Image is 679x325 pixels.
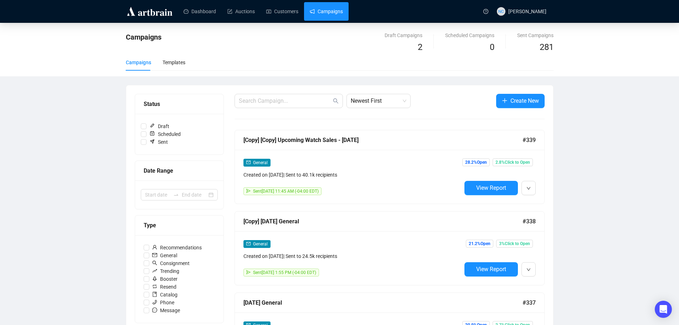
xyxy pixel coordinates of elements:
span: 0 [490,42,494,52]
a: [Copy] [DATE] General#338mailGeneralCreated on [DATE]| Sent to 24.5k recipientssendSent[DATE] 1:5... [235,211,545,285]
div: [DATE] General [243,298,523,307]
span: General [253,242,268,247]
span: Sent [DATE] 11:45 AM (-04:00 EDT) [253,189,319,194]
div: Open Intercom Messenger [655,301,672,318]
span: Sent [DATE] 1:55 PM (-04:00 EDT) [253,270,316,275]
span: 21.2% Open [466,240,493,248]
span: [PERSON_NAME] [508,9,546,14]
span: General [253,160,268,165]
button: View Report [464,262,518,276]
span: Draft [146,122,172,130]
input: Start date [145,191,170,199]
span: NC [498,8,504,15]
span: Recommendations [149,244,205,252]
span: Scheduled [146,130,184,138]
span: Catalog [149,291,180,299]
span: Campaigns [126,33,161,41]
span: mail [152,253,157,258]
span: 2.8% Click to Open [493,158,533,166]
span: #339 [523,136,536,144]
span: search [152,260,157,265]
span: Resend [149,283,179,291]
div: Type [144,221,215,230]
span: General [149,252,180,259]
span: 3% Click to Open [496,240,533,248]
a: Dashboard [184,2,216,21]
button: View Report [464,181,518,195]
span: phone [152,300,157,305]
span: retweet [152,284,157,289]
span: Message [149,306,183,314]
div: [Copy] [DATE] General [243,217,523,226]
button: Create New [496,94,545,108]
span: Newest First [351,94,406,108]
span: Sent [146,138,171,146]
span: to [173,192,179,198]
a: Campaigns [310,2,343,21]
span: Phone [149,299,177,306]
input: Search Campaign... [239,97,331,105]
span: send [246,189,251,193]
span: rise [152,268,157,273]
img: logo [126,6,174,17]
div: Scheduled Campaigns [445,31,494,39]
div: Sent Campaigns [517,31,554,39]
a: Customers [266,2,298,21]
a: [Copy] [Copy] Upcoming Watch Sales - [DATE]#339mailGeneralCreated on [DATE]| Sent to 40.1k recipi... [235,130,545,204]
div: Templates [163,59,185,66]
span: book [152,292,157,297]
span: #338 [523,217,536,226]
span: message [152,308,157,313]
span: down [526,268,531,272]
span: 281 [540,42,554,52]
span: #337 [523,298,536,307]
div: Created on [DATE] | Sent to 24.5k recipients [243,252,462,260]
span: user [152,245,157,250]
span: question-circle [483,9,488,14]
div: Created on [DATE] | Sent to 40.1k recipients [243,171,462,179]
span: mail [246,160,251,164]
span: Consignment [149,259,192,267]
span: plus [502,98,508,103]
span: 2 [418,42,422,52]
input: End date [182,191,207,199]
span: rocket [152,276,157,281]
div: Draft Campaigns [385,31,422,39]
span: send [246,270,251,274]
div: Campaigns [126,59,151,66]
span: View Report [476,184,506,191]
span: Create New [510,96,539,105]
span: Trending [149,267,182,275]
span: mail [246,242,251,246]
span: View Report [476,266,506,273]
span: 28.2% Open [462,158,490,166]
div: Date Range [144,166,215,175]
div: Status [144,100,215,108]
div: [Copy] [Copy] Upcoming Watch Sales - [DATE] [243,136,523,144]
span: swap-right [173,192,179,198]
span: search [333,98,339,104]
a: Auctions [227,2,255,21]
span: down [526,186,531,191]
span: Booster [149,275,180,283]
